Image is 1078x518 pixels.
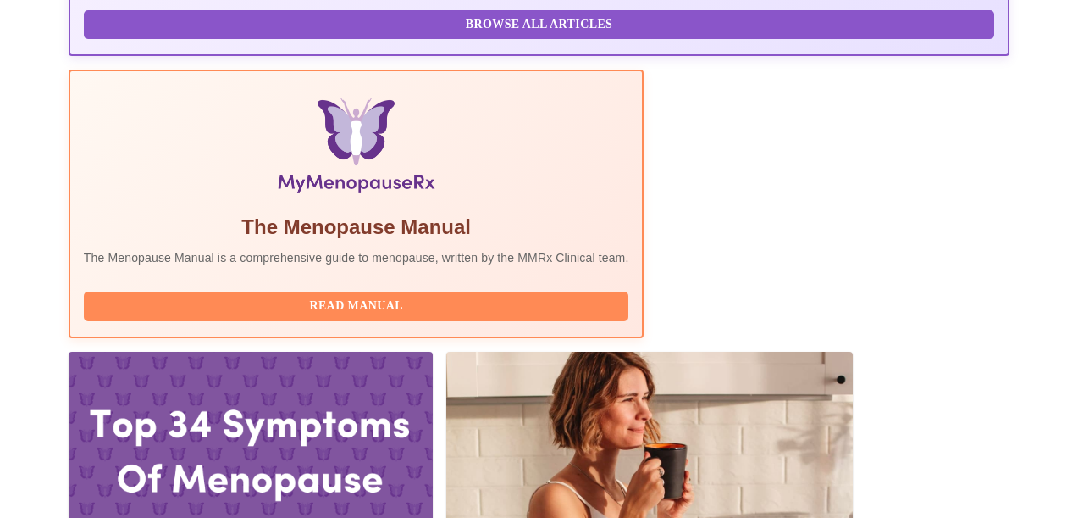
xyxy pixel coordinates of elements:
[101,296,612,317] span: Read Manual
[84,249,629,266] p: The Menopause Manual is a comprehensive guide to menopause, written by the MMRx Clinical team.
[84,292,629,321] button: Read Manual
[101,14,977,36] span: Browse All Articles
[84,10,994,40] button: Browse All Articles
[84,214,629,241] h5: The Menopause Manual
[170,98,542,200] img: Menopause Manual
[84,16,998,31] a: Browse All Articles
[84,298,633,312] a: Read Manual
